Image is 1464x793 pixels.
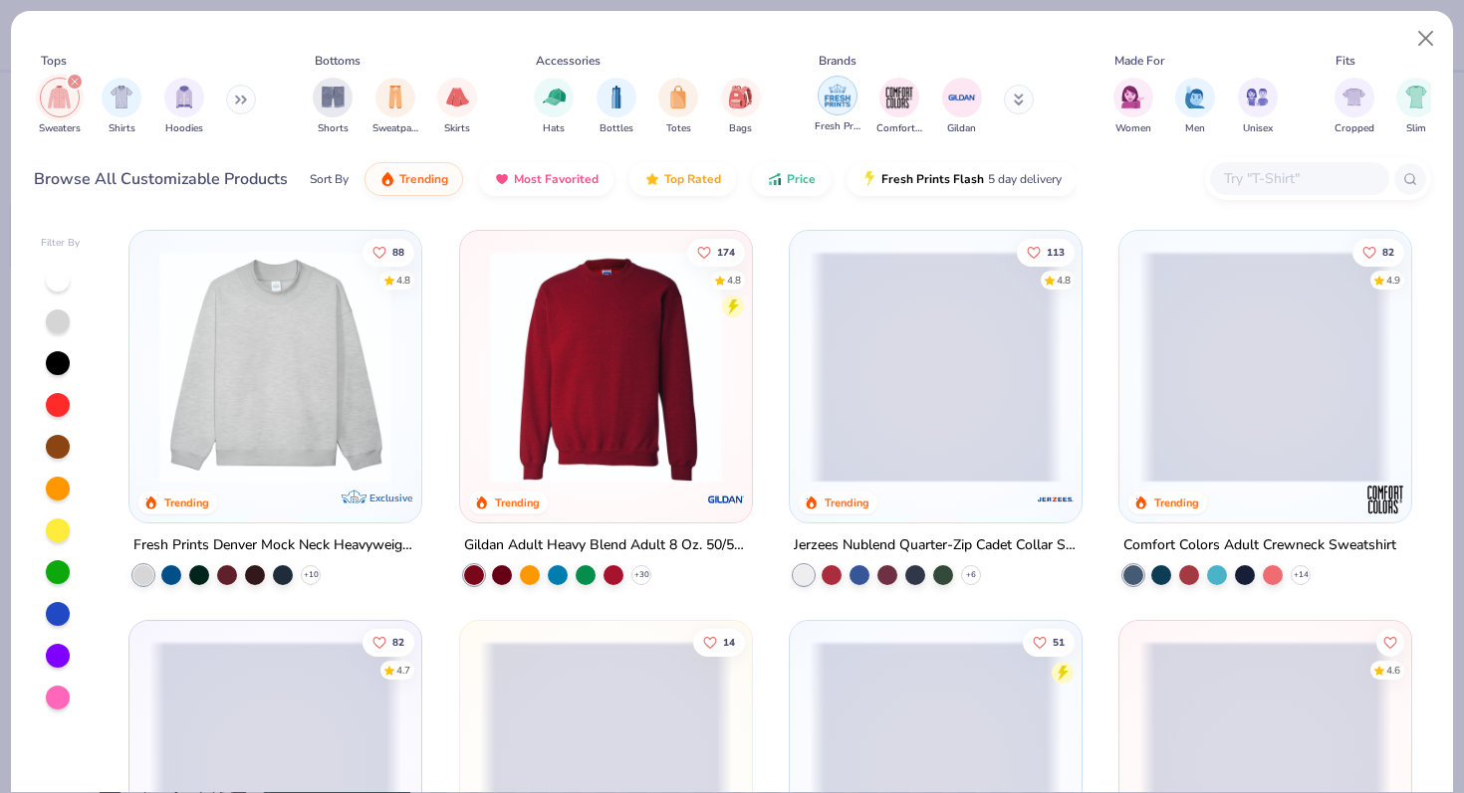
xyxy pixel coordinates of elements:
[149,251,401,483] img: f5d85501-0dbb-4ee4-b115-c08fa3845d83
[1406,121,1426,136] span: Slim
[722,638,734,648] span: 14
[315,52,361,70] div: Bottoms
[318,121,349,136] span: Shorts
[787,171,816,187] span: Price
[1123,533,1396,558] div: Comfort Colors Adult Crewneck Sweatshirt
[815,76,860,134] div: filter for Fresh Prints
[464,533,748,558] div: Gildan Adult Heavy Blend Adult 8 Oz. 50/50 Fleece Crew
[1053,638,1065,648] span: 51
[446,86,469,108] img: Skirts Image
[1114,52,1164,70] div: Made For
[1335,121,1374,136] span: Cropped
[1113,78,1153,136] button: filter button
[600,121,633,136] span: Bottles
[399,171,448,187] span: Trending
[39,78,81,136] button: filter button
[876,121,922,136] span: Comfort Colors
[164,78,204,136] button: filter button
[1057,273,1071,288] div: 4.8
[597,78,636,136] button: filter button
[881,171,984,187] span: Fresh Prints Flash
[1017,238,1075,266] button: Like
[658,78,698,136] button: filter button
[1342,86,1365,108] img: Cropped Image
[437,78,477,136] button: filter button
[392,247,404,257] span: 88
[1294,569,1309,581] span: + 14
[1376,629,1404,657] button: Like
[1121,86,1144,108] img: Women Image
[876,78,922,136] div: filter for Comfort Colors
[133,533,417,558] div: Fresh Prints Denver Mock Neck Heavyweight Sweatshirt
[102,78,141,136] button: filter button
[437,78,477,136] div: filter for Skirts
[644,171,660,187] img: TopRated.gif
[1175,78,1215,136] button: filter button
[947,121,976,136] span: Gildan
[39,78,81,136] div: filter for Sweaters
[1336,52,1355,70] div: Fits
[819,52,856,70] div: Brands
[861,171,877,187] img: flash.gif
[313,78,353,136] button: filter button
[363,238,414,266] button: Like
[392,638,404,648] span: 82
[1386,664,1400,679] div: 4.6
[1386,273,1400,288] div: 4.9
[48,86,71,108] img: Sweaters Image
[41,236,81,251] div: Filter By
[34,167,288,191] div: Browse All Customizable Products
[165,121,203,136] span: Hoodies
[966,569,976,581] span: + 6
[1365,480,1405,519] img: Comfort Colors logo
[666,121,691,136] span: Totes
[372,78,418,136] div: filter for Sweatpants
[543,121,565,136] span: Hats
[1184,86,1206,108] img: Men Image
[947,83,977,112] img: Gildan Image
[1238,78,1278,136] div: filter for Unisex
[692,629,744,657] button: Like
[1023,629,1075,657] button: Like
[39,121,81,136] span: Sweaters
[304,569,319,581] span: + 10
[729,121,752,136] span: Bags
[667,86,689,108] img: Totes Image
[658,78,698,136] div: filter for Totes
[1352,238,1404,266] button: Like
[815,78,860,136] button: filter button
[1243,121,1273,136] span: Unisex
[322,86,345,108] img: Shorts Image
[1396,78,1436,136] div: filter for Slim
[597,78,636,136] div: filter for Bottles
[370,492,413,504] span: Exclusive
[815,119,860,134] span: Fresh Prints
[726,273,740,288] div: 4.8
[396,273,410,288] div: 4.8
[372,78,418,136] button: filter button
[372,121,418,136] span: Sweatpants
[1407,20,1445,58] button: Close
[444,121,470,136] span: Skirts
[721,78,761,136] button: filter button
[721,78,761,136] div: filter for Bags
[164,78,204,136] div: filter for Hoodies
[41,52,67,70] div: Tops
[534,78,574,136] button: filter button
[847,162,1077,196] button: Fresh Prints Flash5 day delivery
[686,238,744,266] button: Like
[664,171,721,187] span: Top Rated
[479,162,613,196] button: Most Favorited
[1185,121,1205,136] span: Men
[1335,78,1374,136] button: filter button
[1036,480,1076,519] img: Jerzees logo
[633,569,648,581] span: + 30
[629,162,736,196] button: Top Rated
[1335,78,1374,136] div: filter for Cropped
[729,86,751,108] img: Bags Image
[102,78,141,136] div: filter for Shirts
[752,162,831,196] button: Price
[1222,167,1375,190] input: Try "T-Shirt"
[111,86,133,108] img: Shirts Image
[313,78,353,136] div: filter for Shorts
